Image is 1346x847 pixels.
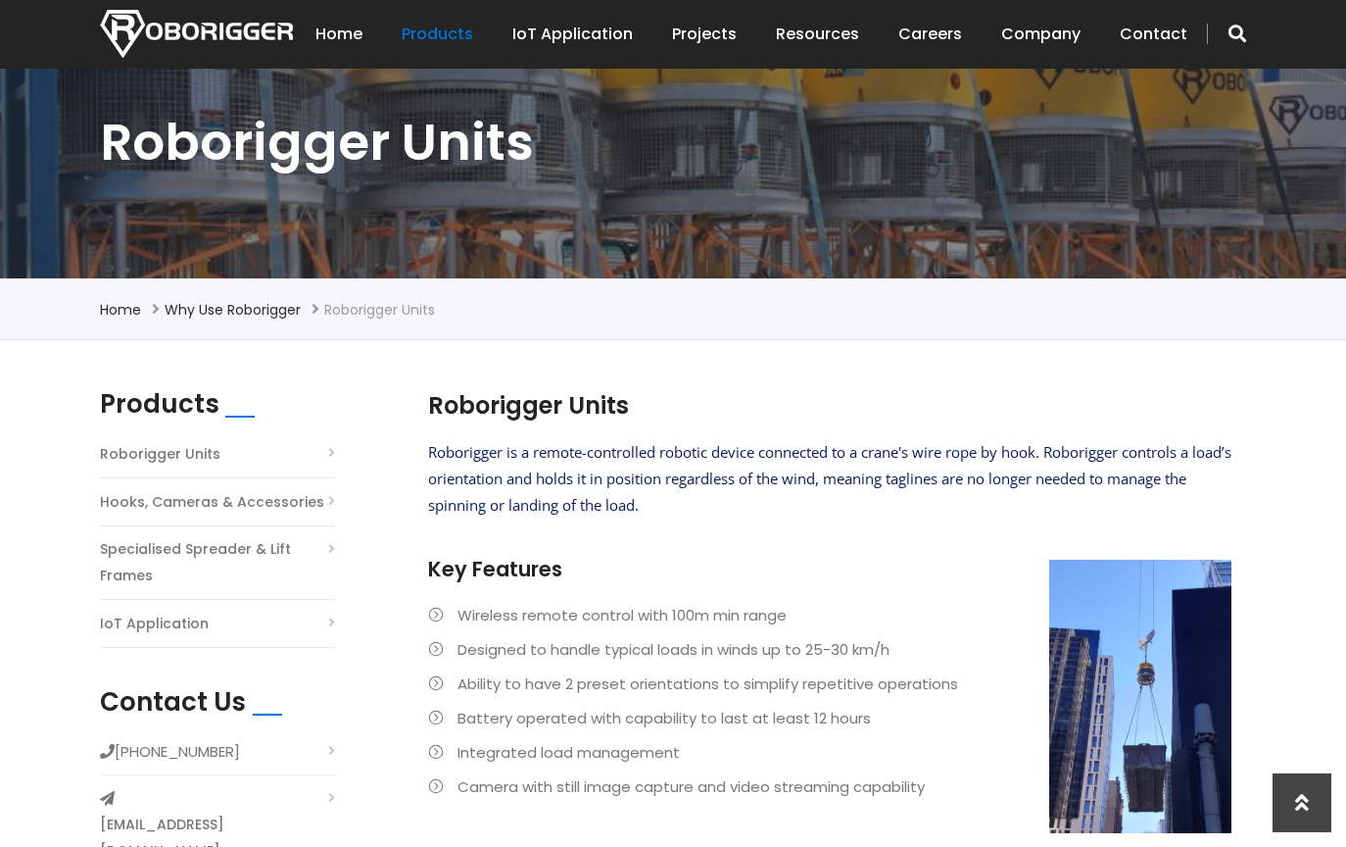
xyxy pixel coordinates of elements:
h2: Roborigger Units [428,389,1231,423]
a: Hooks, Cameras & Accessories [100,489,324,516]
a: Company [1001,4,1081,65]
a: IoT Application [100,611,209,637]
h1: Roborigger Units [100,109,1246,175]
li: Designed to handle typical loads in winds up to 25-30 km/h [428,636,1231,663]
a: IoT Application [512,4,633,65]
a: Why use Roborigger [165,300,301,320]
a: Resources [776,4,859,65]
h2: Contact Us [100,687,246,718]
li: Wireless remote control with 100m min range [428,602,1231,628]
a: Home [100,300,141,320]
h3: Key Features [428,555,1231,583]
a: Careers [898,4,962,65]
li: Integrated load management [428,739,1231,766]
li: Ability to have 2 preset orientations to simplify repetitive operations [428,671,1231,697]
li: Battery operated with capability to last at least 12 hours [428,705,1231,731]
li: [PHONE_NUMBER] [100,738,335,775]
a: Home [315,4,362,65]
a: Projects [672,4,737,65]
a: Contact [1120,4,1187,65]
li: Camera with still image capture and video streaming capability [428,773,1231,800]
li: Roborigger Units [324,298,435,322]
a: Roborigger Units [100,441,220,468]
h2: Products [100,389,219,420]
img: Nortech [100,10,293,58]
a: Products [402,4,473,65]
span: Roborigger is a remote-controlled robotic device connected to a crane's wire rope by hook. Robori... [428,442,1231,515]
a: Specialised Spreader & Lift Frames [100,536,335,589]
